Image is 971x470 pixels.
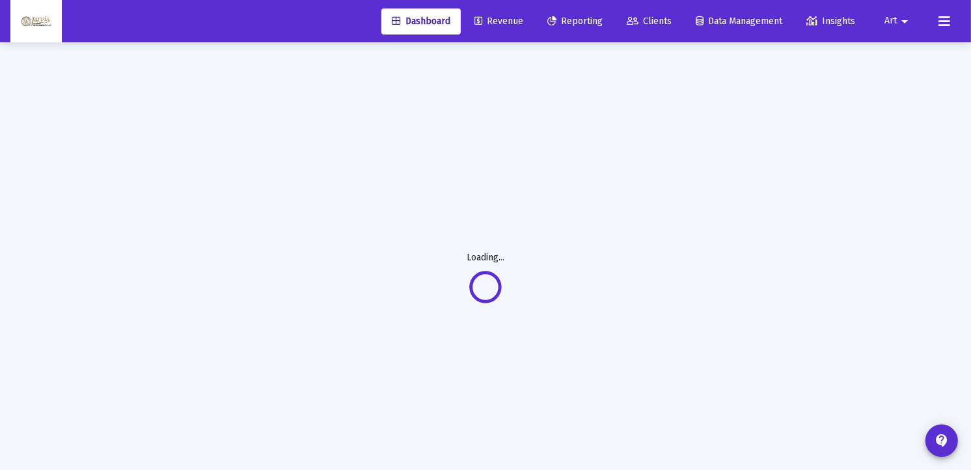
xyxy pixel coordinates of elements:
span: Data Management [696,16,782,27]
span: Dashboard [392,16,450,27]
span: Insights [806,16,855,27]
mat-icon: contact_support [934,433,950,449]
span: Revenue [474,16,523,27]
img: Dashboard [20,8,52,35]
a: Insights [796,8,866,35]
span: Art [884,16,897,27]
span: Reporting [547,16,603,27]
a: Clients [616,8,682,35]
a: Revenue [464,8,534,35]
mat-icon: arrow_drop_down [897,8,912,35]
button: Art [869,8,928,34]
a: Dashboard [381,8,461,35]
a: Reporting [537,8,613,35]
a: Data Management [685,8,793,35]
span: Clients [627,16,672,27]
